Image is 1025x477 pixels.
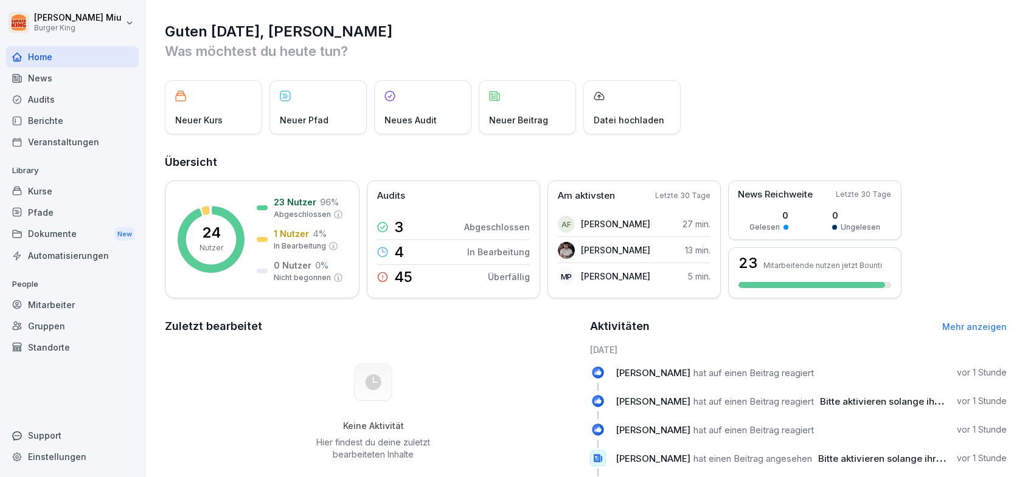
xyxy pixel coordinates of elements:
span: [PERSON_NAME] [616,367,690,379]
p: 0 [749,209,788,222]
div: New [114,227,135,241]
a: Pfade [6,202,139,223]
p: Am aktivsten [558,189,615,203]
p: 45 [394,270,412,284]
p: Überfällig [488,270,530,283]
p: 3 [394,220,403,235]
p: 1 Nutzer [274,227,309,240]
p: [PERSON_NAME] Miu [34,13,122,23]
p: [PERSON_NAME] [581,218,650,230]
a: Mehr anzeigen [942,321,1007,332]
a: Mitarbeiter [6,294,139,315]
p: 23 Nutzer [274,196,316,208]
h2: Übersicht [165,154,1007,171]
p: Datei hochladen [594,114,664,126]
h5: Keine Aktivität [312,420,435,431]
p: vor 1 Stunde [957,452,1007,464]
p: Neuer Pfad [280,114,328,126]
div: Support [6,425,139,446]
a: News [6,67,139,89]
p: 4 [394,245,404,259]
p: Letzte 30 Tage [836,189,891,200]
p: Hier findest du deine zuletzt bearbeiteten Inhalte [312,436,435,461]
p: [PERSON_NAME] [581,270,650,283]
span: hat auf einen Beitrag reagiert [693,367,814,379]
span: [PERSON_NAME] [616,453,690,464]
p: 27 min. [683,218,711,230]
span: hat auf einen Beitrag reagiert [693,424,814,436]
span: [PERSON_NAME] [616,396,690,407]
p: In Bearbeitung [467,245,530,258]
a: Audits [6,89,139,110]
div: MP [558,268,575,285]
p: 0 [832,209,880,222]
a: Veranstaltungen [6,131,139,153]
p: Gelesen [749,222,780,233]
p: In Bearbeitung [274,241,326,252]
p: People [6,275,139,294]
a: Automatisierungen [6,245,139,266]
h6: [DATE] [590,343,1007,356]
p: Neuer Beitrag [489,114,548,126]
h1: Guten [DATE], [PERSON_NAME] [165,22,1007,41]
a: Einstellungen [6,446,139,467]
p: Neues Audit [384,114,437,126]
p: 13 min. [685,244,711,256]
p: 24 [202,225,221,240]
p: vor 1 Stunde [957,424,1007,436]
p: Abgeschlossen [464,221,530,233]
span: hat auf einen Beitrag reagiert [693,396,814,407]
p: 96 % [320,196,339,208]
p: 0 Nutzer [274,259,311,272]
p: [PERSON_NAME] [581,244,650,256]
p: vor 1 Stunde [957,366,1007,379]
div: AF [558,216,575,233]
p: Nicht begonnen [274,272,331,283]
p: vor 1 Stunde [957,395,1007,407]
p: Burger King [34,24,122,32]
a: Home [6,46,139,67]
span: [PERSON_NAME] [616,424,690,436]
p: 0 % [315,259,328,272]
p: Ungelesen [841,222,880,233]
p: 4 % [313,227,327,240]
p: Mitarbeitende nutzen jetzt Bounti [763,261,882,270]
p: Letzte 30 Tage [655,190,711,201]
p: Library [6,161,139,180]
p: Audits [377,189,405,203]
a: Kurse [6,180,139,202]
div: Dokumente [6,223,139,245]
a: Gruppen [6,315,139,337]
a: DokumenteNew [6,223,139,245]
h2: Aktivitäten [590,318,650,335]
a: Berichte [6,110,139,131]
a: Standorte [6,337,139,358]
p: Neuer Kurs [175,114,223,126]
p: Nutzer [200,242,223,253]
p: Abgeschlossen [274,209,331,220]
p: Was möchtest du heute tun? [165,41,1007,61]
h3: 23 [738,256,757,270]
p: News Reichweite [738,188,813,202]
h2: Zuletzt bearbeitet [165,318,582,335]
span: hat einen Beitrag angesehen [693,453,812,464]
p: 5 min. [688,270,711,283]
img: tw5tnfnssutukm6nhmovzqwr.png [558,242,575,259]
